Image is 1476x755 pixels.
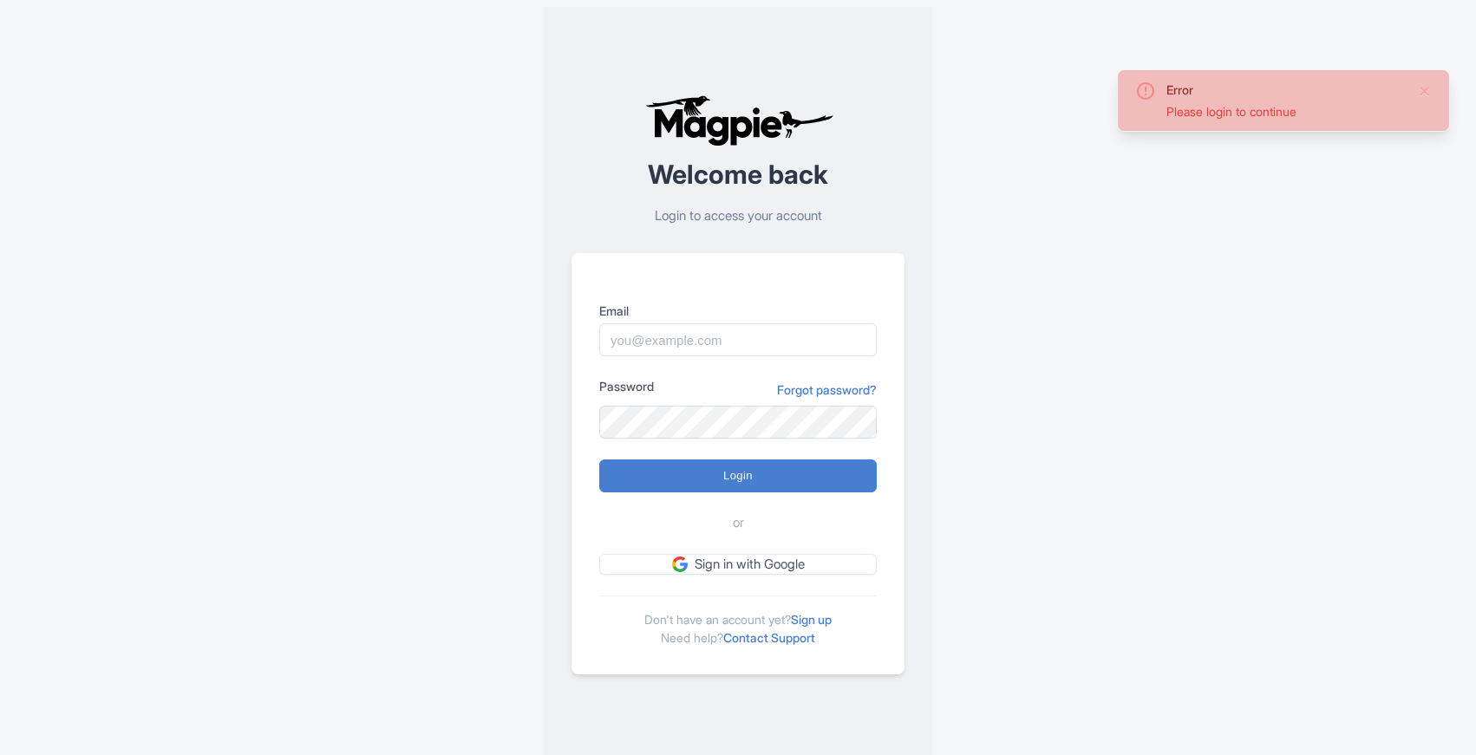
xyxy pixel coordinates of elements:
input: you@example.com [599,323,877,356]
label: Email [599,302,877,320]
div: Error [1166,81,1404,99]
button: Close [1418,81,1432,101]
p: Login to access your account [571,206,905,226]
img: google.svg [672,556,688,572]
span: or [733,513,744,533]
h2: Welcome back [571,160,905,189]
input: Login [599,459,877,492]
div: Don't have an account yet? Need help? [599,596,877,647]
a: Forgot password? [777,381,877,399]
a: Sign up [791,612,832,627]
a: Contact Support [723,630,815,645]
img: logo-ab69f6fb50320c5b225c76a69d11143b.png [641,94,836,146]
label: Password [599,377,654,395]
div: Please login to continue [1166,102,1404,120]
a: Sign in with Google [599,554,877,576]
